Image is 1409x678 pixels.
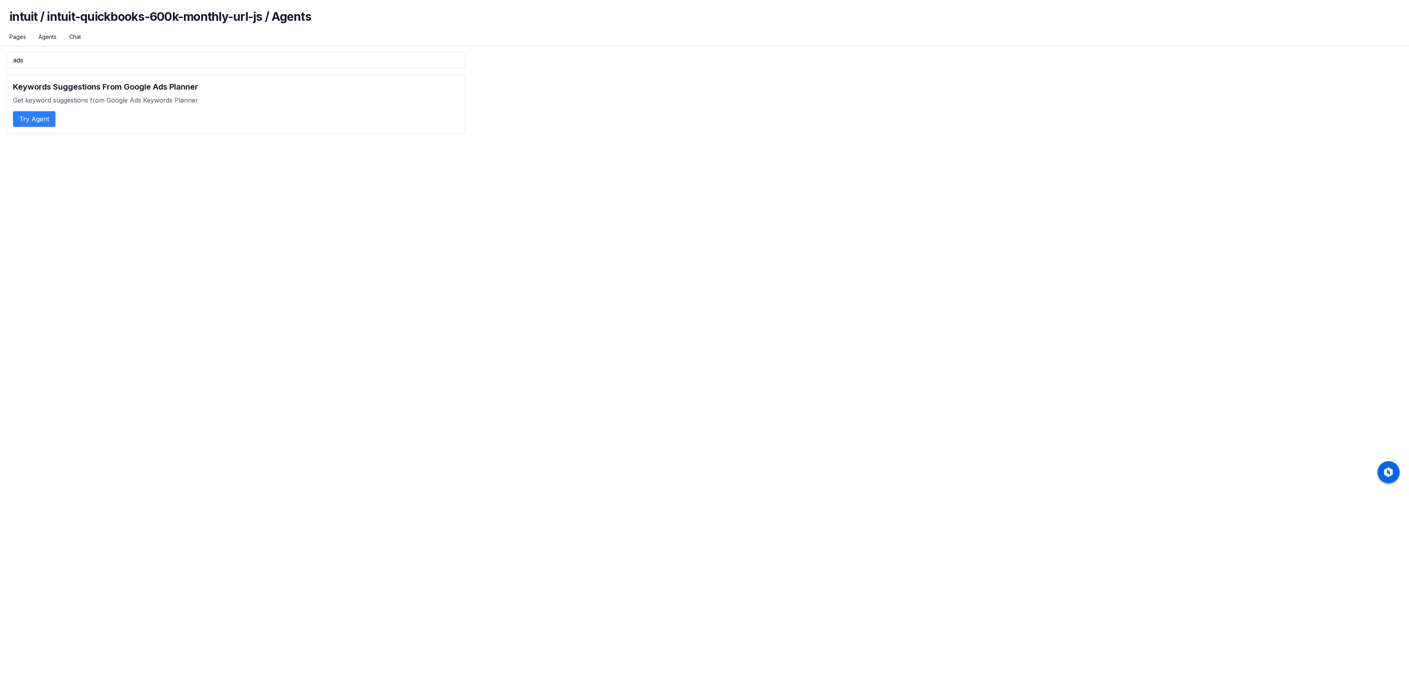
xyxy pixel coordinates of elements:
p: Get keyword suggestions from Google Ads Keywords Planner [13,95,459,105]
a: Agents [39,33,57,41]
h2: Keywords Suggestions From Google Ads Planner [13,81,459,92]
h1: intuit / intuit-quickbooks-600k-monthly-url-js / Agents [9,9,1400,33]
a: Chat [69,33,81,41]
a: Pages [9,33,26,41]
button: Try Agent [13,111,55,127]
input: Search agents... [6,52,465,68]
